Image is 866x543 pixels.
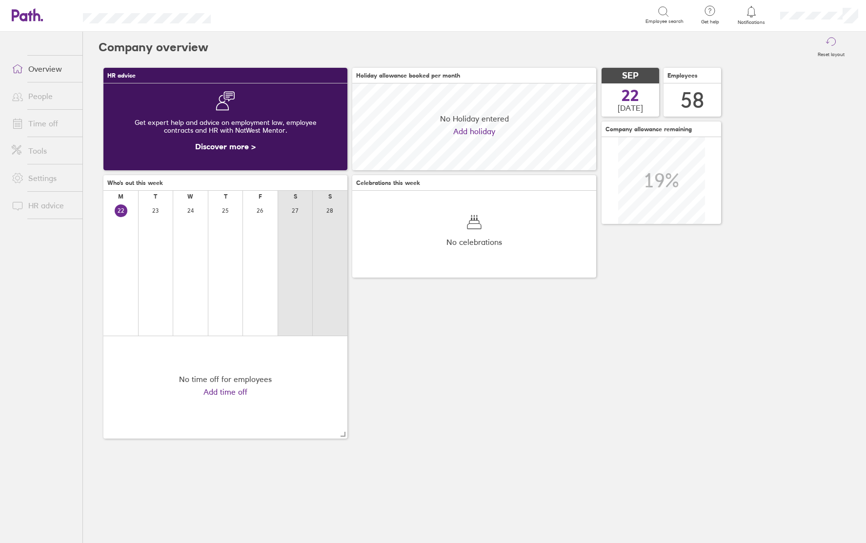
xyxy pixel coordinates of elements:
[259,193,262,200] div: F
[446,238,502,246] span: No celebrations
[237,10,262,19] div: Search
[294,193,297,200] div: S
[111,111,340,142] div: Get expert help and advice on employment law, employee contracts and HR with NatWest Mentor.
[195,141,256,151] a: Discover more >
[203,387,247,396] a: Add time off
[681,88,704,113] div: 58
[356,180,420,186] span: Celebrations this week
[440,114,509,123] span: No Holiday entered
[812,49,850,58] label: Reset layout
[179,375,272,383] div: No time off for employees
[812,32,850,63] button: Reset layout
[453,127,495,136] a: Add holiday
[224,193,227,200] div: T
[4,141,82,161] a: Tools
[118,193,123,200] div: M
[154,193,157,200] div: T
[107,180,163,186] span: Who's out this week
[645,19,684,24] span: Employee search
[4,59,82,79] a: Overview
[187,193,193,200] div: W
[736,20,767,25] span: Notifications
[107,72,136,79] span: HR advice
[605,126,692,133] span: Company allowance remaining
[622,71,639,81] span: SEP
[4,86,82,106] a: People
[4,168,82,188] a: Settings
[667,72,698,79] span: Employees
[356,72,460,79] span: Holiday allowance booked per month
[99,32,208,63] h2: Company overview
[4,196,82,215] a: HR advice
[4,114,82,133] a: Time off
[694,19,726,25] span: Get help
[622,88,639,103] span: 22
[618,103,643,112] span: [DATE]
[736,5,767,25] a: Notifications
[328,193,332,200] div: S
